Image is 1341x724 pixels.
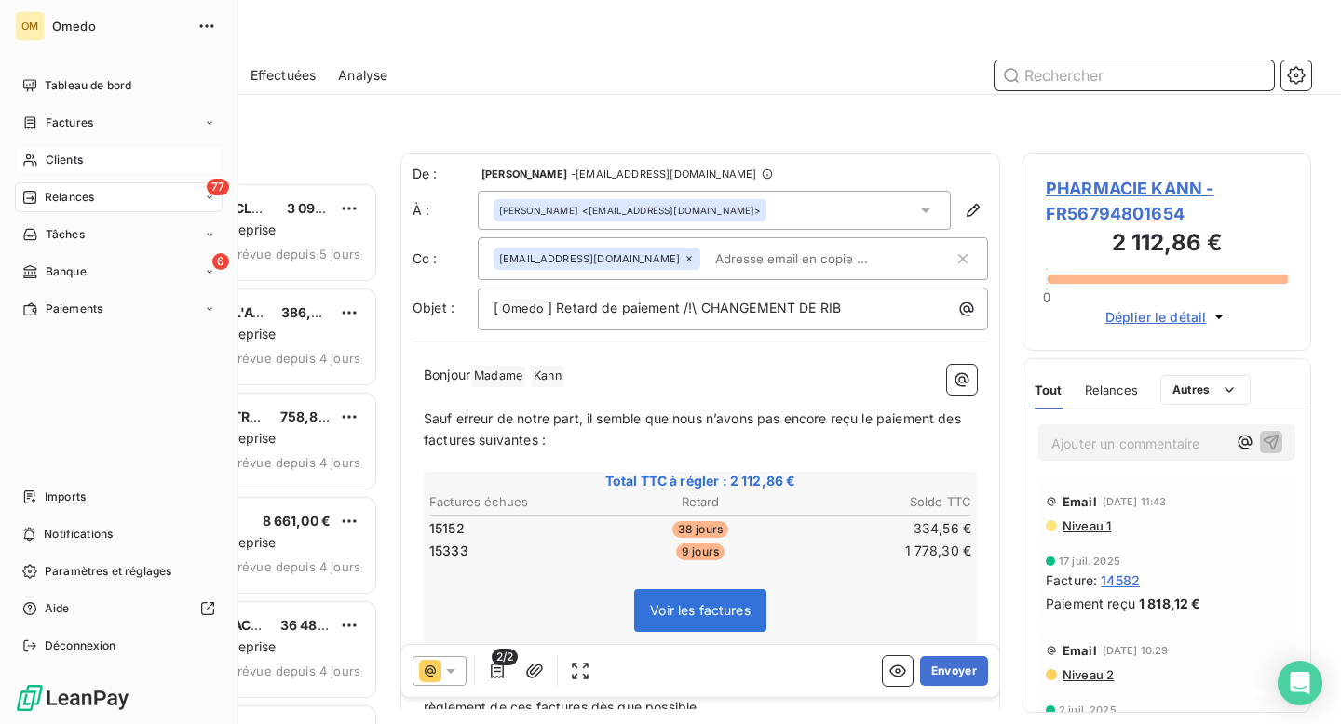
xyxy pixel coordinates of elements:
input: Rechercher [995,60,1274,90]
div: OM [15,11,45,41]
span: 9 jours [676,543,725,560]
input: Adresse email en copie ... [708,245,923,273]
span: [DATE] 10:29 [1103,645,1169,656]
span: Paiements [46,301,102,317]
span: 38 jours [672,521,728,538]
span: [PERSON_NAME] [481,168,567,180]
span: Facture : [1046,570,1097,590]
a: Aide [15,594,223,623]
label: À : [413,201,478,220]
span: Factures [46,114,93,131]
button: Déplier le détail [1100,306,1235,328]
span: Email [1063,643,1097,658]
span: prévue depuis 4 jours [230,559,360,574]
span: 1 818,12 € [1139,594,1201,613]
span: prévue depuis 5 jours [230,247,360,261]
span: 0 [1043,289,1050,304]
span: Omedo [499,299,547,320]
span: [DATE] 11:43 [1103,496,1167,507]
span: 386,88 € [281,304,341,320]
span: [ [494,300,498,315]
span: Omedo [52,19,186,34]
div: <[EMAIL_ADDRESS][DOMAIN_NAME]> [499,204,761,217]
span: 77 [207,179,229,195]
span: Tableau de bord [45,77,131,94]
span: Sauf erreur de notre part, il semble que nous n’avons pas encore reçu le paiement des factures su... [424,410,965,448]
span: Objet : [413,300,454,315]
span: Email [1063,494,1097,509]
span: 758,88 € [280,409,339,424]
span: 6 [212,253,229,270]
span: Kann [531,366,564,387]
span: 17 juil. 2025 [1059,556,1120,567]
span: Aide [45,600,70,617]
span: Niveau 2 [1061,667,1114,682]
span: Relances [1085,382,1138,397]
button: Envoyer [920,656,988,686]
span: ] Retard de paiement /!\ CHANGEMENT DE RIB [548,300,841,315]
span: 3 096,91 € [287,200,356,216]
span: prévue depuis 4 jours [230,455,360,470]
span: Analyse [338,66,387,85]
span: Madame [471,366,525,387]
span: 14582 [1101,570,1140,590]
span: 8 661,00 € [263,513,332,529]
span: Bonjour [424,367,470,382]
span: Tout [1035,382,1063,397]
span: prévue depuis 4 jours [230,351,360,366]
span: Déplier le détail [1105,307,1207,327]
span: PHARMACIE KANN - FR56794801654 [1046,176,1288,226]
span: De : [413,165,478,183]
span: Relances [45,189,94,206]
label: Cc : [413,249,478,268]
span: 15333 [429,542,468,560]
span: Total TTC à régler : 2 112,86 € [427,472,974,490]
span: [PERSON_NAME] [499,204,578,217]
span: 2/2 [492,649,518,665]
span: Tâches [46,226,85,243]
span: Niveau 1 [1061,518,1111,533]
span: prévue depuis 4 jours [230,664,360,678]
span: Banque [46,263,87,280]
span: Clients [46,152,83,168]
span: Paramètres et réglages [45,563,171,580]
span: Voir les factures [650,602,751,618]
span: 2 juil. 2025 [1059,704,1117,716]
span: Déconnexion [45,637,116,654]
button: Autres [1160,375,1251,405]
th: Factures échues [428,492,608,512]
th: Retard [610,492,790,512]
span: 36 487,00 € [280,617,358,633]
h3: 2 112,86 € [1046,226,1288,263]
span: 15152 [429,519,465,538]
span: [EMAIL_ADDRESS][DOMAIN_NAME] [499,253,680,264]
span: Imports [45,489,86,505]
span: - [EMAIL_ADDRESS][DOMAIN_NAME] [571,168,756,180]
span: Effectuées [251,66,317,85]
td: 334,56 € [792,518,972,539]
td: 1 778,30 € [792,541,972,561]
img: Logo LeanPay [15,683,130,713]
span: Paiement reçu [1046,594,1135,613]
span: Notifications [44,526,113,543]
th: Solde TTC [792,492,972,512]
span: PHARMACIE DU CLOS DE L'ARCHE [131,200,350,216]
div: Open Intercom Messenger [1278,661,1322,705]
